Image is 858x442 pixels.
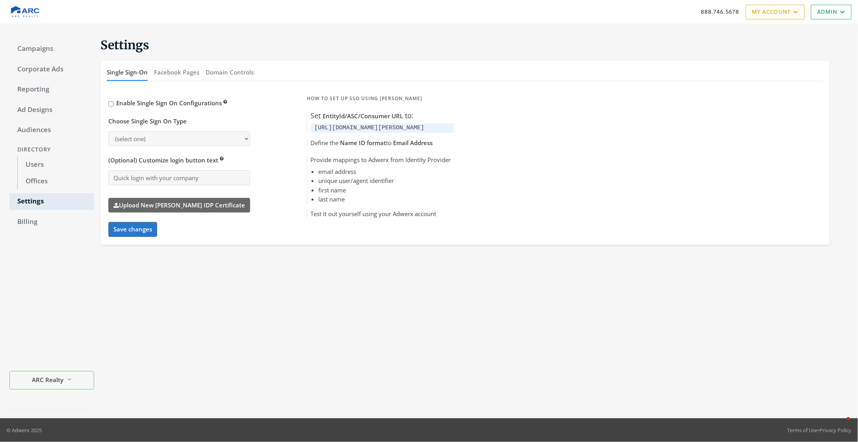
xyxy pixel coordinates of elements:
[314,125,424,131] code: [URL][DOMAIN_NAME][PERSON_NAME]
[17,173,94,190] a: Offices
[32,375,64,384] span: ARC Realty
[9,214,94,230] a: Billing
[206,64,254,81] button: Domain Controls
[9,61,94,78] a: Corporate Ads
[9,142,94,157] div: Directory
[108,222,157,237] button: Save changes
[9,122,94,138] a: Audiences
[108,156,224,164] span: (Optional) Customize login button text
[9,102,94,118] a: Ad Designs
[831,415,850,434] iframe: Intercom live chat
[107,64,148,81] button: Single Sign-On
[6,426,42,434] p: © Adwerx 2025
[307,95,454,102] h5: How to Set Up SSO Using [PERSON_NAME]
[340,139,386,147] span: Name ID format
[307,210,454,218] h5: Test it out yourself using your Adwerx account
[9,371,94,390] button: ARC Realty
[307,156,454,164] h5: Provide mappings to Adwerx from Identity Provider
[17,157,94,173] a: Users
[307,111,454,120] h5: Set to:
[820,427,852,434] a: Privacy Policy
[108,198,250,213] label: Upload New [PERSON_NAME] IDP Certificate
[108,101,113,106] input: Enable Single Sign On Configurations
[6,2,45,22] img: Adwerx
[9,193,94,210] a: Settings
[100,37,149,52] span: Settings
[9,41,94,57] a: Campaigns
[746,5,805,19] a: My Account
[787,427,818,434] a: Terms of Use
[108,117,187,125] h5: Choose Single Sign On Type
[9,81,94,98] a: Reporting
[318,195,451,204] li: last name
[318,167,451,176] li: email address
[811,5,852,19] a: Admin
[307,139,454,147] h5: Define the to
[116,99,227,107] span: Enable Single Sign On Configurations
[701,7,739,16] a: 888.746.5678
[393,139,433,147] span: Email Address
[787,426,852,434] div: •
[154,64,199,81] button: Facebook Pages
[318,176,451,185] li: unique user/agent identifier
[318,186,451,195] li: first name
[323,112,403,120] span: EntityId/ASC/Consumer URL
